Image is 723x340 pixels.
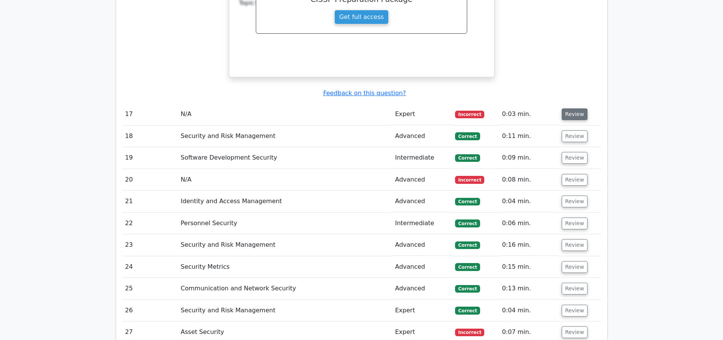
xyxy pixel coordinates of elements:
button: Review [562,326,588,338]
button: Review [562,130,588,142]
td: Intermediate [392,213,452,234]
td: Security Metrics [178,256,392,278]
td: 0:15 min. [499,256,559,278]
span: Correct [455,132,480,140]
td: 0:06 min. [499,213,559,234]
td: 0:11 min. [499,125,559,147]
span: Correct [455,198,480,205]
td: 20 [122,169,178,191]
button: Review [562,152,588,164]
td: Expert [392,103,452,125]
td: Advanced [392,191,452,212]
td: 0:09 min. [499,147,559,169]
a: Feedback on this question? [323,89,406,97]
span: Correct [455,285,480,293]
td: 17 [122,103,178,125]
td: 22 [122,213,178,234]
td: Expert [392,300,452,321]
td: Advanced [392,256,452,278]
td: Communication and Network Security [178,278,392,299]
td: Security and Risk Management [178,300,392,321]
td: 26 [122,300,178,321]
button: Review [562,108,588,120]
a: Get full access [334,10,389,24]
td: N/A [178,103,392,125]
td: 23 [122,234,178,256]
button: Review [562,261,588,273]
button: Review [562,196,588,207]
button: Review [562,218,588,229]
td: Security and Risk Management [178,125,392,147]
span: Correct [455,154,480,162]
td: 0:03 min. [499,103,559,125]
span: Correct [455,219,480,227]
td: 0:04 min. [499,300,559,321]
button: Review [562,305,588,316]
span: Incorrect [455,329,484,336]
td: Identity and Access Management [178,191,392,212]
td: Security and Risk Management [178,234,392,256]
span: Correct [455,263,480,271]
td: 19 [122,147,178,169]
button: Review [562,283,588,295]
td: Advanced [392,125,452,147]
span: Incorrect [455,111,484,118]
td: 25 [122,278,178,299]
td: 18 [122,125,178,147]
td: 0:04 min. [499,191,559,212]
td: N/A [178,169,392,191]
td: 21 [122,191,178,212]
td: 0:13 min. [499,278,559,299]
button: Review [562,239,588,251]
td: Advanced [392,278,452,299]
td: Advanced [392,169,452,191]
span: Correct [455,241,480,249]
td: Software Development Security [178,147,392,169]
span: Correct [455,307,480,314]
td: Intermediate [392,147,452,169]
td: 0:08 min. [499,169,559,191]
td: Advanced [392,234,452,256]
button: Review [562,174,588,186]
span: Incorrect [455,176,484,183]
td: 0:16 min. [499,234,559,256]
td: 24 [122,256,178,278]
td: Personnel Security [178,213,392,234]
